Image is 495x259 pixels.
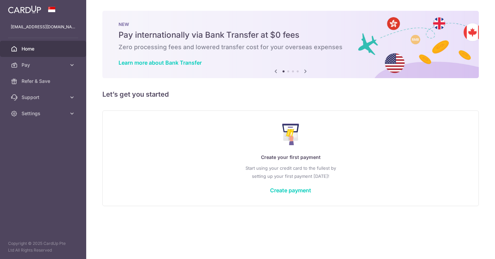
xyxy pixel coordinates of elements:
[22,62,66,68] span: Pay
[119,30,463,40] h5: Pay internationally via Bank Transfer at $0 fees
[116,164,465,180] p: Start using your credit card to the fullest by setting up your first payment [DATE]!
[11,24,75,30] p: [EMAIL_ADDRESS][DOMAIN_NAME]
[102,89,479,100] h5: Let’s get you started
[116,153,465,161] p: Create your first payment
[282,124,299,145] img: Make Payment
[270,187,311,194] a: Create payment
[22,94,66,101] span: Support
[8,5,41,13] img: CardUp
[22,45,66,52] span: Home
[119,43,463,51] h6: Zero processing fees and lowered transfer cost for your overseas expenses
[119,22,463,27] p: NEW
[119,59,202,66] a: Learn more about Bank Transfer
[102,11,479,78] img: Bank transfer banner
[22,110,66,117] span: Settings
[22,78,66,85] span: Refer & Save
